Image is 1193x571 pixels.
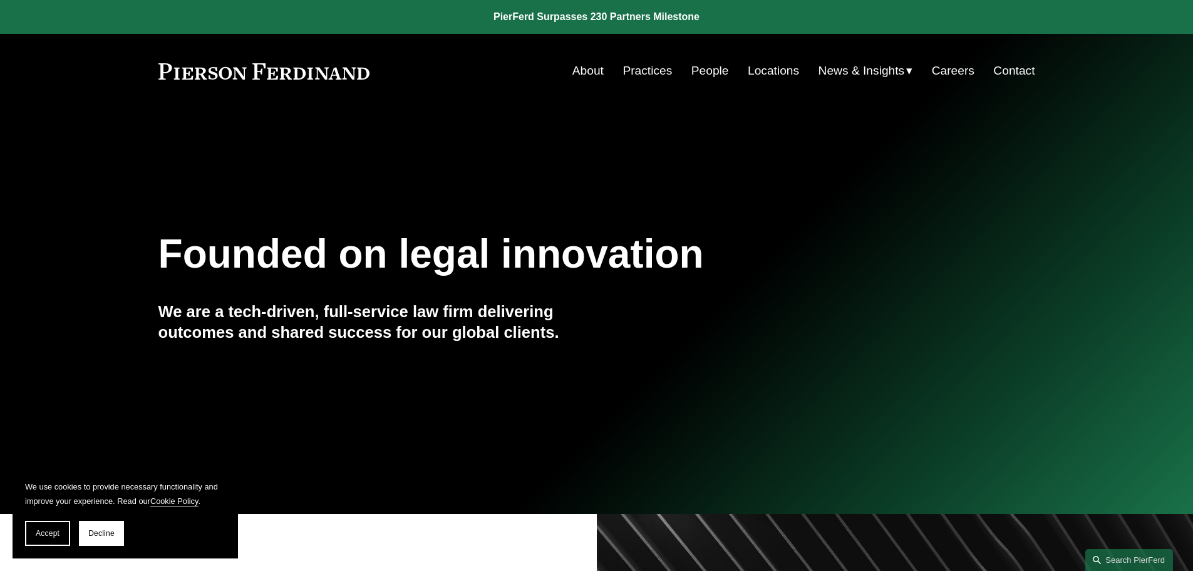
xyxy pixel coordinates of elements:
[25,521,70,546] button: Accept
[691,59,729,83] a: People
[622,59,672,83] a: Practices
[88,529,115,538] span: Decline
[819,60,905,82] span: News & Insights
[158,301,597,342] h4: We are a tech-driven, full-service law firm delivering outcomes and shared success for our global...
[993,59,1035,83] a: Contact
[158,231,889,277] h1: Founded on legal innovation
[1085,549,1173,571] a: Search this site
[819,59,913,83] a: folder dropdown
[150,496,199,506] a: Cookie Policy
[13,467,238,558] section: Cookie banner
[572,59,604,83] a: About
[36,529,59,538] span: Accept
[748,59,799,83] a: Locations
[79,521,124,546] button: Decline
[25,479,225,508] p: We use cookies to provide necessary functionality and improve your experience. Read our .
[932,59,974,83] a: Careers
